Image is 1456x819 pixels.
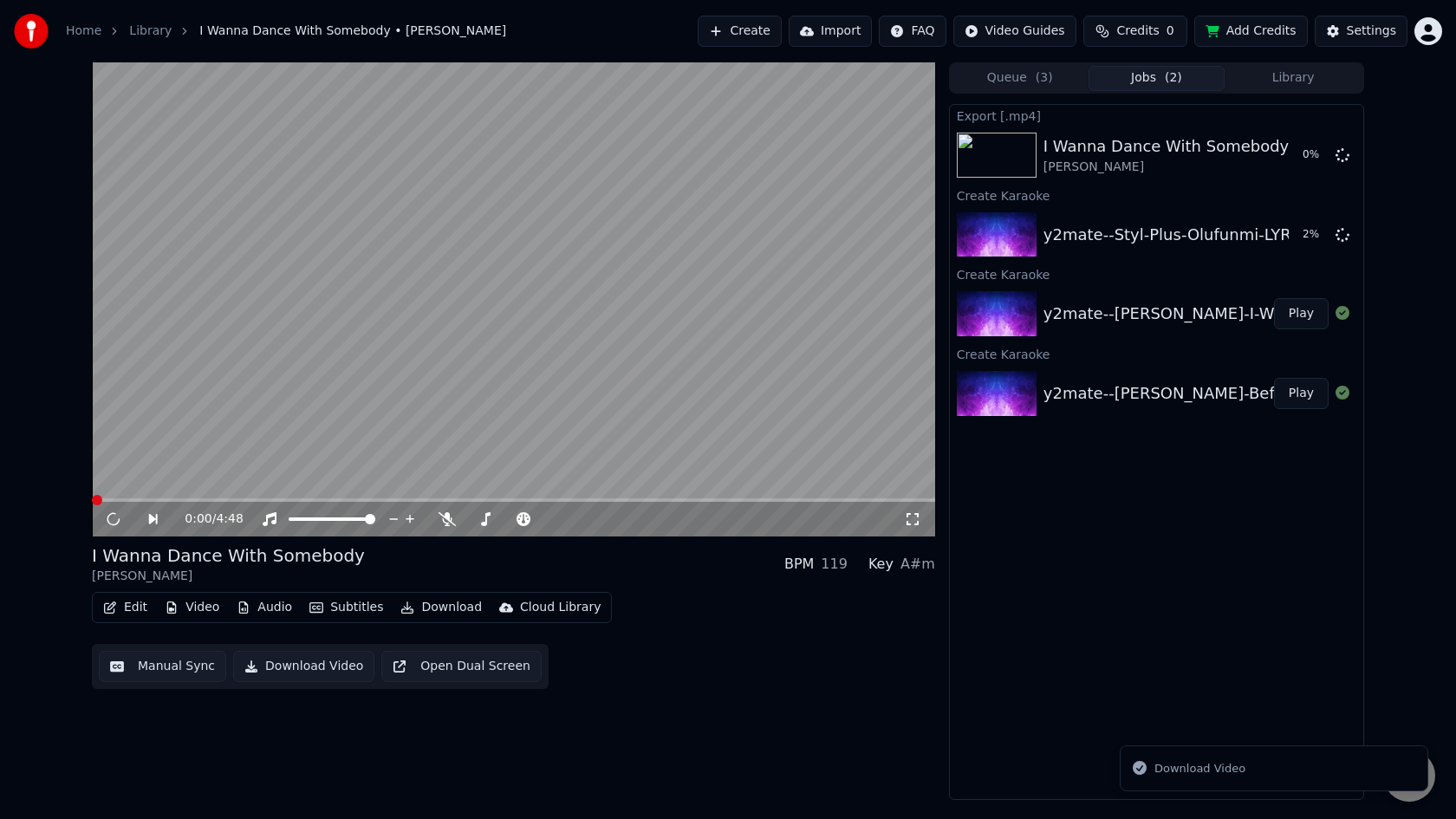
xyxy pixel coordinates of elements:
button: Subtitles [302,595,390,620]
button: Download [393,595,489,620]
button: Settings [1315,16,1407,47]
button: Create [698,16,782,47]
span: 0:00 [185,510,211,528]
span: 0 [1167,23,1174,40]
div: y2mate--Styl-Plus-Olufunmi-LYRIC-VIDEO [1043,223,1361,247]
div: Create Karaoke [950,343,1363,364]
a: Home [66,23,101,40]
div: Create Karaoke [950,263,1363,284]
div: Export [.mp4] [950,105,1363,126]
div: Cloud Library [520,599,601,616]
div: A#m [900,554,935,575]
div: 2 % [1303,228,1329,242]
button: Jobs [1089,66,1225,91]
button: Download Video [233,651,374,682]
button: Edit [96,595,154,620]
img: youka [14,14,49,49]
button: Import [789,16,872,47]
button: Video Guides [953,16,1076,47]
button: Credits0 [1083,16,1187,47]
button: Library [1225,66,1362,91]
button: Manual Sync [99,651,226,682]
div: 0 % [1303,148,1329,162]
div: 119 [821,554,848,575]
div: [PERSON_NAME] [1043,159,1289,176]
div: Create Karaoke [950,185,1363,205]
span: I Wanna Dance With Somebody • [PERSON_NAME] [199,23,506,40]
button: Play [1274,298,1329,329]
nav: breadcrumb [66,23,506,40]
span: ( 3 ) [1036,69,1053,87]
div: I Wanna Dance With Somebody [92,543,365,568]
a: Library [129,23,172,40]
div: / [185,510,226,528]
button: Play [1274,378,1329,409]
div: I Wanna Dance With Somebody [1043,134,1289,159]
div: Key [868,554,894,575]
button: FAQ [879,16,946,47]
button: Open Dual Screen [381,651,542,682]
div: y2mate--[PERSON_NAME]-Before-He-Cheats-Lyrics [1043,381,1436,406]
div: BPM [784,554,814,575]
button: Video [158,595,226,620]
button: Add Credits [1194,16,1308,47]
div: Download Video [1154,760,1245,777]
div: Settings [1347,23,1396,40]
span: Credits [1116,23,1159,40]
span: ( 2 ) [1165,69,1182,87]
button: Audio [230,595,299,620]
span: 4:48 [216,510,243,528]
button: Queue [952,66,1089,91]
div: [PERSON_NAME] [92,568,365,585]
